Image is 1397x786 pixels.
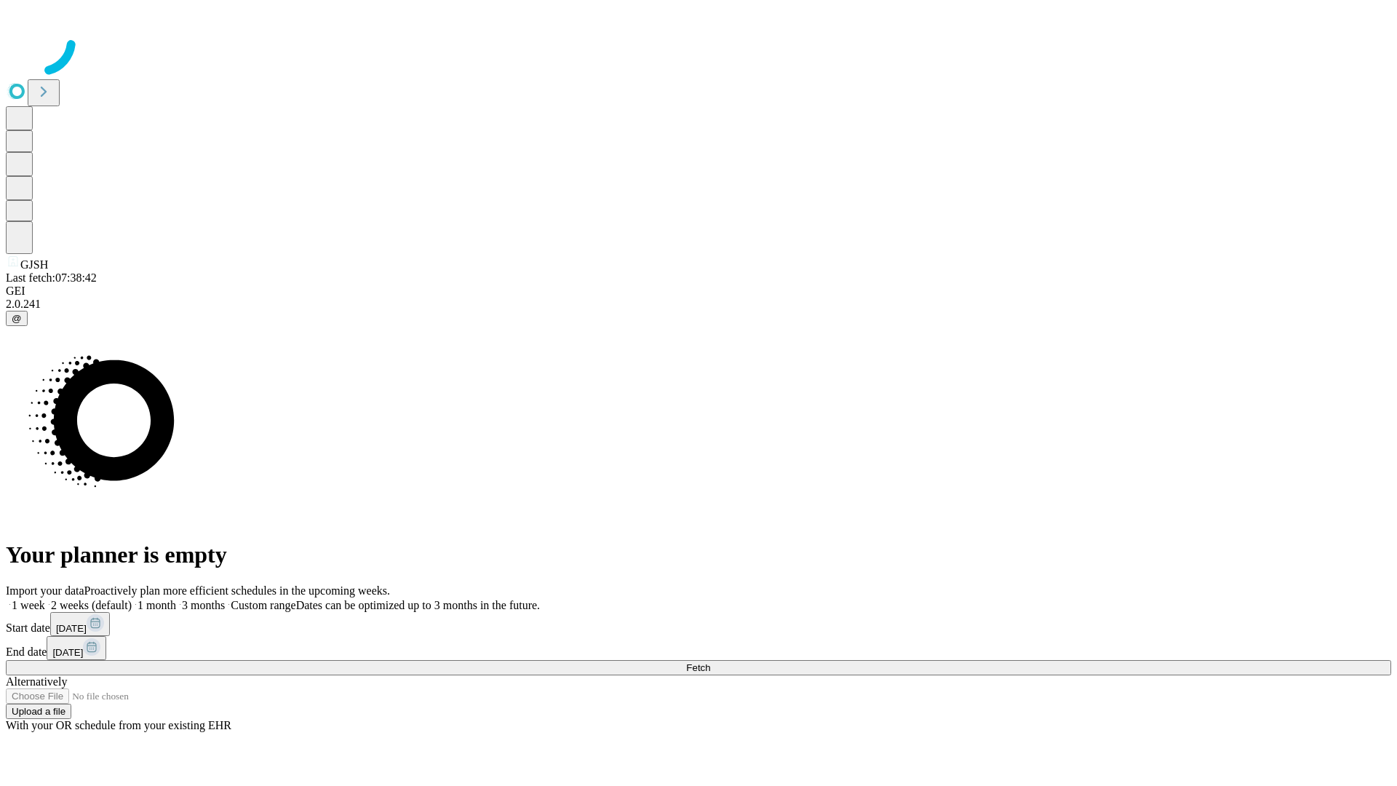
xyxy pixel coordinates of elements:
[52,647,83,658] span: [DATE]
[231,599,295,611] span: Custom range
[84,584,390,597] span: Proactively plan more efficient schedules in the upcoming weeks.
[182,599,225,611] span: 3 months
[6,636,1391,660] div: End date
[6,541,1391,568] h1: Your planner is empty
[6,285,1391,298] div: GEI
[56,623,87,634] span: [DATE]
[6,612,1391,636] div: Start date
[6,584,84,597] span: Import your data
[6,271,97,284] span: Last fetch: 07:38:42
[6,704,71,719] button: Upload a file
[6,298,1391,311] div: 2.0.241
[12,313,22,324] span: @
[6,719,231,731] span: With your OR schedule from your existing EHR
[296,599,540,611] span: Dates can be optimized up to 3 months in the future.
[47,636,106,660] button: [DATE]
[686,662,710,673] span: Fetch
[138,599,176,611] span: 1 month
[6,311,28,326] button: @
[12,599,45,611] span: 1 week
[51,599,132,611] span: 2 weeks (default)
[50,612,110,636] button: [DATE]
[6,660,1391,675] button: Fetch
[20,258,48,271] span: GJSH
[6,675,67,688] span: Alternatively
